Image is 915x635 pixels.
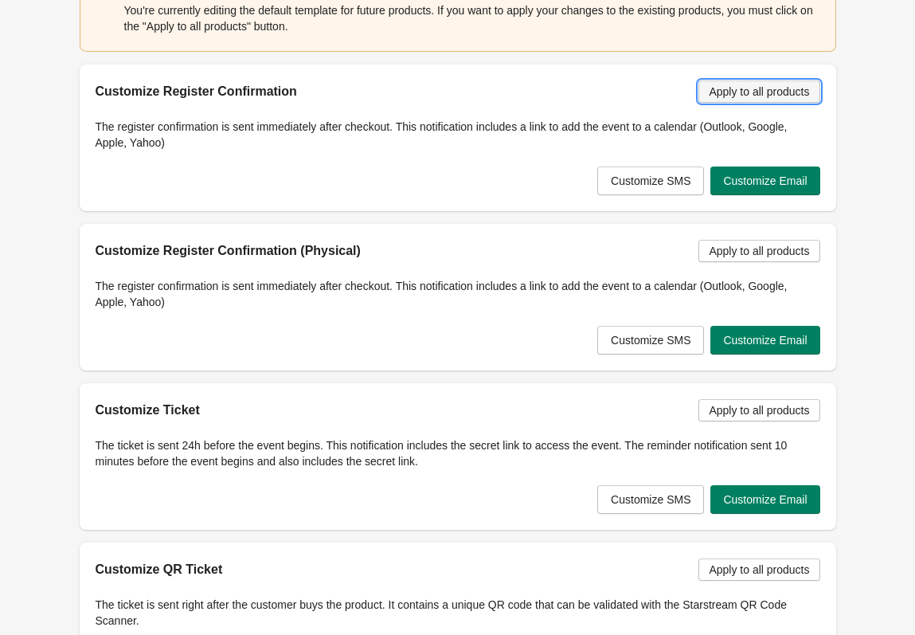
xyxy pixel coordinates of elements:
button: Customize Email [710,167,819,195]
span: Apply to all products [709,563,809,576]
span: Customize SMS [611,334,690,347]
p: The register confirmation is sent immediately after checkout. This notification includes a link t... [96,278,820,310]
h2: Customize QR Ticket [96,560,686,579]
p: The register confirmation is sent immediately after checkout. This notification includes a link t... [96,119,820,151]
span: Apply to all products [709,245,809,257]
button: Apply to all products [698,80,819,103]
span: Customize Email [723,493,807,506]
span: Apply to all products [709,404,809,417]
div: You're currently editing the default template for future products. If you want to apply your chan... [124,1,820,36]
span: Customize SMS [611,174,690,187]
button: Customize SMS [597,485,704,514]
span: Customize Email [723,174,807,187]
button: Customize SMS [597,167,704,195]
span: Customize SMS [611,493,690,506]
button: Apply to all products [698,559,819,581]
span: Apply to all products [709,85,809,98]
h2: Customize Register Confirmation (Physical) [96,241,686,261]
p: The ticket is sent right after the customer buys the product. It contains a unique QR code that c... [96,597,820,629]
button: Customize SMS [597,326,704,355]
button: Apply to all products [698,399,819,421]
button: Customize Email [710,326,819,355]
button: Customize Email [710,485,819,514]
h2: Customize Register Confirmation [96,82,686,101]
span: Customize Email [723,334,807,347]
h2: Customize Ticket [96,401,686,420]
button: Apply to all products [698,240,819,262]
p: The ticket is sent 24h before the event begins. This notification includes the secret link to acc... [96,437,820,469]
